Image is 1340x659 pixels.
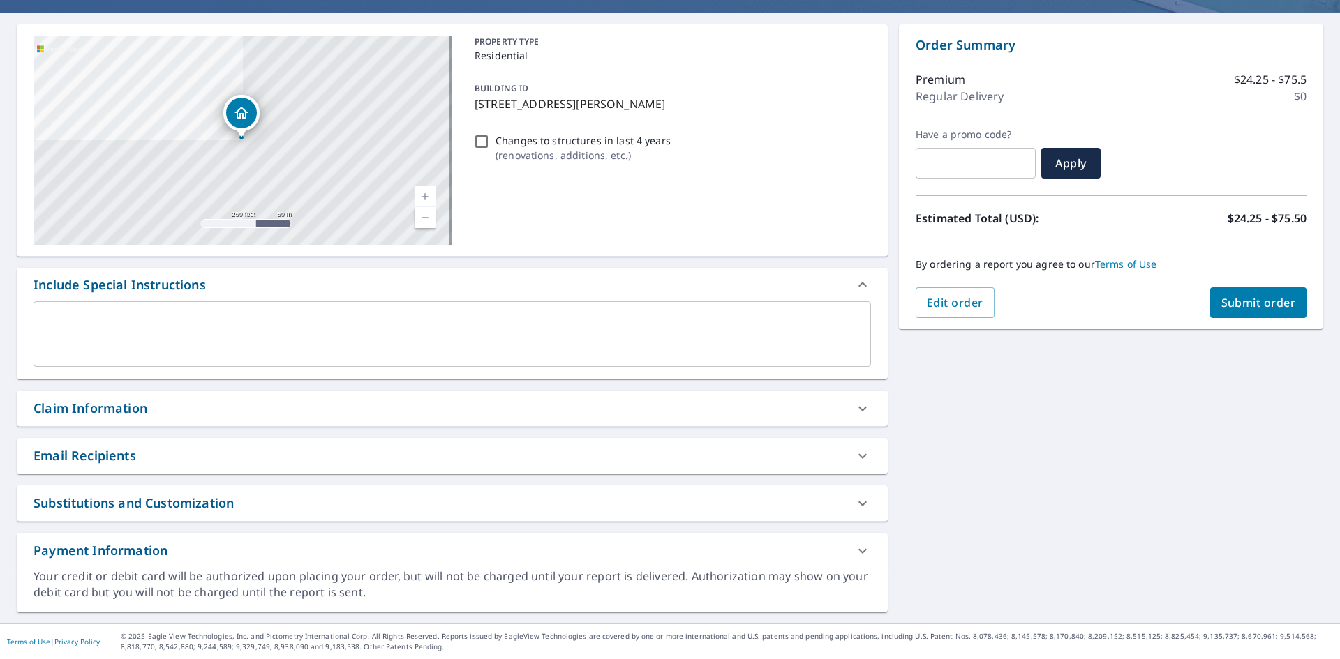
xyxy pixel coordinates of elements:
[916,88,1004,105] p: Regular Delivery
[916,128,1036,141] label: Have a promo code?
[17,533,888,568] div: Payment Information
[415,186,435,207] a: Current Level 17, Zoom In
[54,637,100,646] a: Privacy Policy
[916,36,1306,54] p: Order Summary
[17,391,888,426] div: Claim Information
[496,133,671,148] p: Changes to structures in last 4 years
[475,96,865,112] p: [STREET_ADDRESS][PERSON_NAME]
[33,275,206,294] div: Include Special Instructions
[33,541,173,560] div: Payment Information
[916,258,1306,271] p: By ordering a report you agree to our
[415,207,435,228] a: Current Level 17, Zoom Out
[223,95,260,138] div: Dropped pin, building 1, Residential property, 9331 Jennrich Ave Westminster, CA 92683
[17,438,888,474] div: Email Recipients
[1095,257,1157,271] a: Terms of Use
[17,268,888,301] div: Include Special Instructions
[1221,295,1296,310] span: Submit order
[916,287,995,318] button: Edit order
[33,568,871,600] div: Your credit or debit card will be authorized upon placing your order, but will not be charged unt...
[1294,88,1306,105] p: $0
[1234,71,1306,88] p: $24.25 - $75.5
[33,494,234,513] div: Substitutions and Customization
[7,637,50,646] a: Terms of Use
[916,210,1111,227] p: Estimated Total (USD):
[927,295,983,310] span: Edit order
[916,71,965,88] p: Premium
[7,637,100,646] p: |
[33,446,136,465] div: Email Recipients
[496,148,671,162] p: ( renovations, additions, etc. )
[475,48,865,63] p: Residential
[33,399,147,418] div: Claim Information
[17,485,888,521] div: Substitutions and Customization
[1228,210,1306,227] p: $24.25 - $75.50
[1210,287,1307,318] button: Submit order
[1041,148,1101,179] button: Apply
[121,631,1333,652] p: © 2025 Eagle View Technologies, Inc. and Pictometry International Corp. All Rights Reserved. Repo...
[475,36,865,48] p: PROPERTY TYPE
[475,82,528,94] p: BUILDING ID
[1052,156,1089,171] span: Apply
